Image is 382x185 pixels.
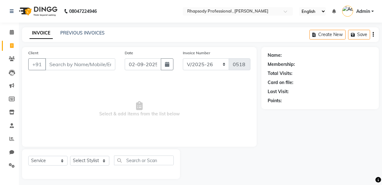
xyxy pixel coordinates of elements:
[69,3,97,20] b: 08047224946
[60,30,105,36] a: PREVIOUS INVOICES
[268,79,293,86] div: Card on file:
[268,70,292,77] div: Total Visits:
[28,50,38,56] label: Client
[16,3,59,20] img: logo
[268,88,289,95] div: Last Visit:
[356,8,370,15] span: Admin
[28,58,46,70] button: +91
[114,156,174,165] input: Search or Scan
[28,78,250,140] span: Select & add items from the list below
[309,30,346,40] button: Create New
[268,61,295,68] div: Membership:
[348,30,370,40] button: Save
[268,98,282,104] div: Points:
[45,58,115,70] input: Search by Name/Mobile/Email/Code
[183,50,210,56] label: Invoice Number
[268,52,282,59] div: Name:
[30,28,53,39] a: INVOICE
[125,50,133,56] label: Date
[342,6,353,17] img: Admin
